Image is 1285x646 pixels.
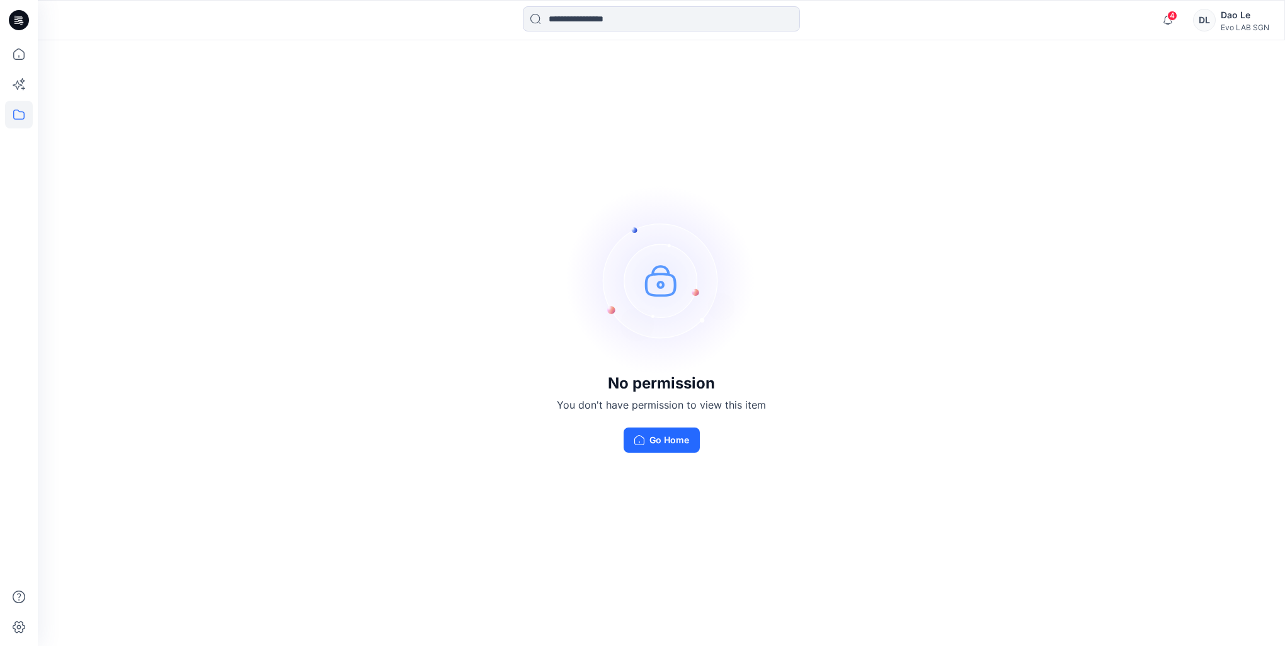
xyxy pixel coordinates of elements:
[567,186,756,375] img: no-perm.svg
[1167,11,1177,21] span: 4
[624,428,700,453] button: Go Home
[1221,8,1269,23] div: Dao Le
[1193,9,1216,31] div: DL
[557,397,766,412] p: You don't have permission to view this item
[557,375,766,392] h3: No permission
[1221,23,1269,32] div: Evo LAB SGN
